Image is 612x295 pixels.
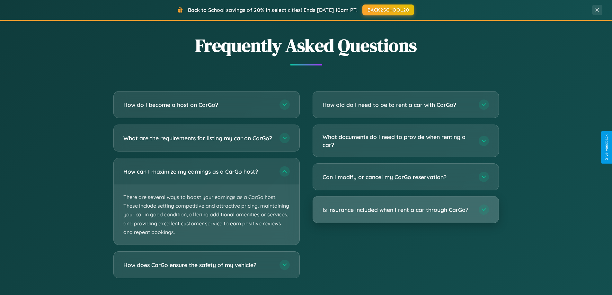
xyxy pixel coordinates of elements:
p: There are several ways to boost your earnings as a CarGo host. These include setting competitive ... [114,185,299,245]
h3: What are the requirements for listing my car on CarGo? [123,134,273,142]
h3: What documents do I need to provide when renting a car? [323,133,472,149]
button: BACK2SCHOOL20 [362,4,414,15]
h3: How can I maximize my earnings as a CarGo host? [123,168,273,176]
h3: How old do I need to be to rent a car with CarGo? [323,101,472,109]
div: Give Feedback [604,134,609,161]
h3: How do I become a host on CarGo? [123,101,273,109]
h3: How does CarGo ensure the safety of my vehicle? [123,261,273,269]
span: Back to School savings of 20% in select cities! Ends [DATE] 10am PT. [188,7,358,13]
h2: Frequently Asked Questions [113,33,499,58]
h3: Can I modify or cancel my CarGo reservation? [323,173,472,181]
h3: Is insurance included when I rent a car through CarGo? [323,206,472,214]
